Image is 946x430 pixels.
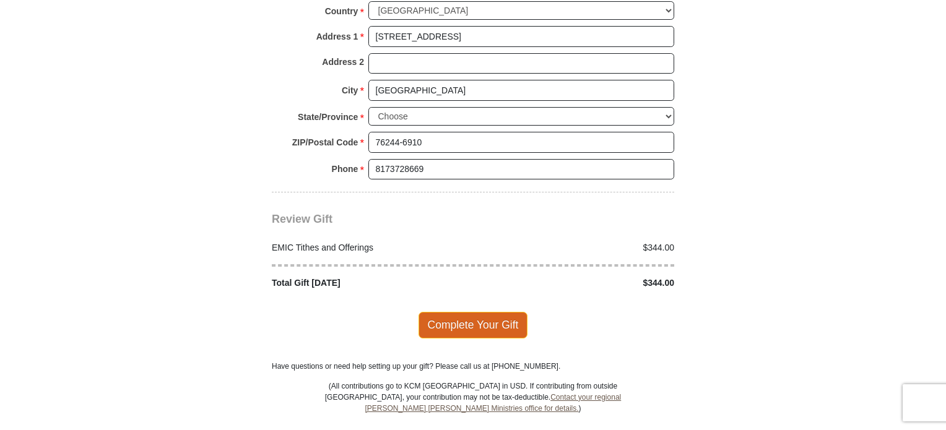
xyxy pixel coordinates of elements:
strong: Address 1 [316,28,358,45]
span: Complete Your Gift [419,312,528,338]
a: Contact your regional [PERSON_NAME] [PERSON_NAME] Ministries office for details. [365,393,621,413]
strong: City [342,82,358,99]
p: Have questions or need help setting up your gift? Please call us at [PHONE_NUMBER]. [272,361,674,372]
strong: Address 2 [322,53,364,71]
div: Total Gift [DATE] [266,277,474,290]
div: EMIC Tithes and Offerings [266,241,474,254]
strong: ZIP/Postal Code [292,134,358,151]
div: $344.00 [473,241,681,254]
strong: Country [325,2,358,20]
strong: Phone [332,160,358,178]
div: $344.00 [473,277,681,290]
span: Review Gift [272,213,332,225]
strong: State/Province [298,108,358,126]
